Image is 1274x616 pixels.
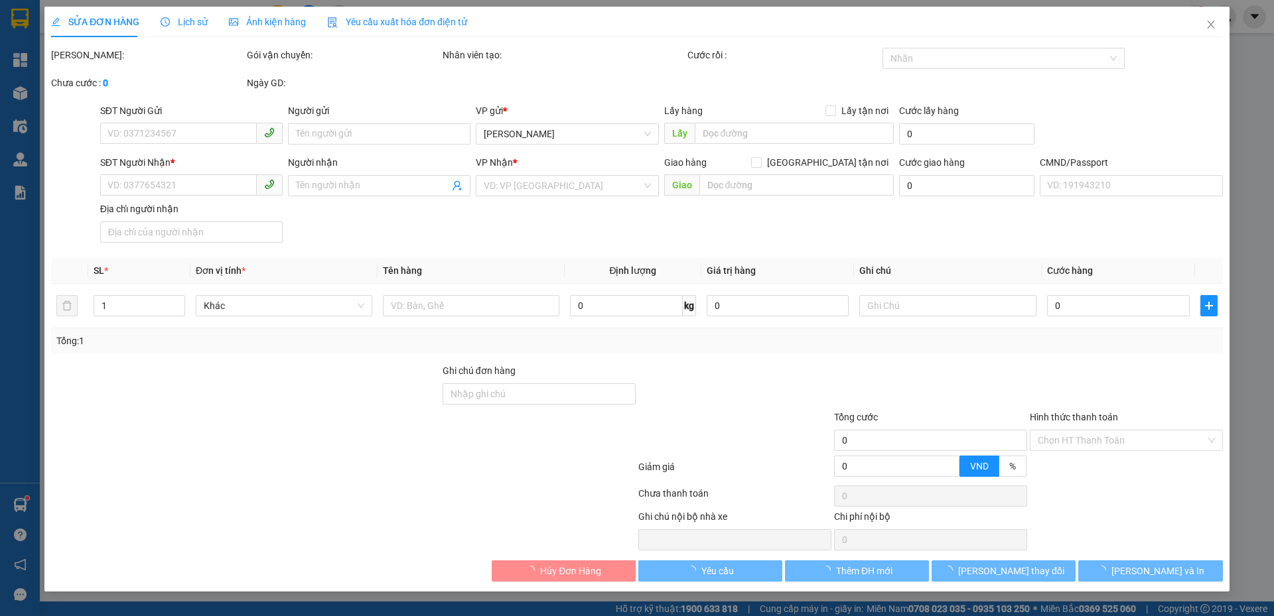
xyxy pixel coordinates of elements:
div: Gói vận chuyển: [247,48,440,62]
div: Chi phí nội bộ [834,509,1027,529]
th: Ghi chú [855,258,1042,284]
button: Close [1192,7,1230,44]
div: Ngày GD: [247,76,440,90]
span: Giao hàng [664,157,707,168]
span: user-add [453,180,463,191]
span: Lấy hàng [664,105,703,116]
span: VP Nhận [476,157,514,168]
button: Thêm ĐH mới [785,560,929,582]
span: plus [1201,300,1217,311]
button: [PERSON_NAME] và In [1079,560,1223,582]
span: Giá trị hàng [707,265,756,276]
span: loading [687,566,701,575]
span: [GEOGRAPHIC_DATA] tận nơi [762,155,894,170]
span: phone [264,127,275,138]
span: Đơn vị tính [196,265,246,276]
div: Người nhận [288,155,470,170]
span: Hồ Chí Minh [484,124,651,144]
input: Cước lấy hàng [899,123,1034,145]
span: Hủy Đơn Hàng [540,564,601,578]
div: Người gửi [288,103,470,118]
input: Dọc đường [695,123,894,144]
div: VP gửi [476,103,659,118]
span: phone [264,179,275,190]
div: SĐT Người Gửi [100,103,283,118]
div: Tổng: 1 [56,334,492,348]
span: Tổng cước [834,412,878,422]
input: Cước giao hàng [899,175,1034,196]
span: Lấy tận nơi [836,103,894,118]
label: Cước giao hàng [899,157,965,168]
span: clock-circle [161,17,170,27]
div: SĐT Người Nhận [100,155,283,170]
span: loading [944,566,958,575]
div: CMND/Passport [1040,155,1222,170]
span: close [1206,19,1216,30]
span: VND [970,461,989,471]
label: Ghi chú đơn hàng [443,365,516,376]
div: Giảm giá [637,460,833,483]
div: Nhân viên tạo: [443,48,685,62]
span: picture [229,17,238,27]
input: Ghi chú đơn hàng [443,383,636,404]
span: Tên hàng [383,265,422,276]
button: plus [1200,295,1218,316]
img: icon [327,17,338,28]
button: delete [56,295,78,316]
span: Lấy [664,123,695,144]
span: Lịch sử [161,17,208,27]
button: [PERSON_NAME] thay đổi [932,560,1076,582]
div: Địa chỉ người nhận [100,202,283,216]
input: Dọc đường [699,174,894,196]
span: % [1009,461,1016,471]
button: Hủy Đơn Hàng [492,560,636,582]
span: Giao [664,174,699,196]
span: SỬA ĐƠN HÀNG [51,17,139,27]
span: loading [526,566,540,575]
span: kg [683,295,696,316]
span: edit [51,17,60,27]
label: Hình thức thanh toán [1030,412,1118,422]
input: VD: Bàn, Ghế [383,295,559,316]
span: Ảnh kiện hàng [229,17,306,27]
span: Yêu cầu [701,564,734,578]
div: Cước rồi : [687,48,881,62]
span: Khác [204,296,364,316]
button: Yêu cầu [638,560,782,582]
label: Cước lấy hàng [899,105,959,116]
div: [PERSON_NAME]: [51,48,244,62]
span: [PERSON_NAME] và In [1111,564,1204,578]
span: loading [821,566,836,575]
div: Ghi chú nội bộ nhà xe [638,509,831,529]
div: Chưa thanh toán [637,486,833,509]
span: [PERSON_NAME] thay đổi [958,564,1064,578]
input: Ghi Chú [860,295,1036,316]
span: Cước hàng [1047,265,1093,276]
input: Địa chỉ của người nhận [100,221,283,243]
span: Yêu cầu xuất hóa đơn điện tử [327,17,467,27]
span: Thêm ĐH mới [836,564,892,578]
b: 0 [103,78,108,88]
span: Định lượng [610,265,657,276]
div: Chưa cước : [51,76,244,90]
span: SL [94,265,104,276]
span: loading [1097,566,1111,575]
